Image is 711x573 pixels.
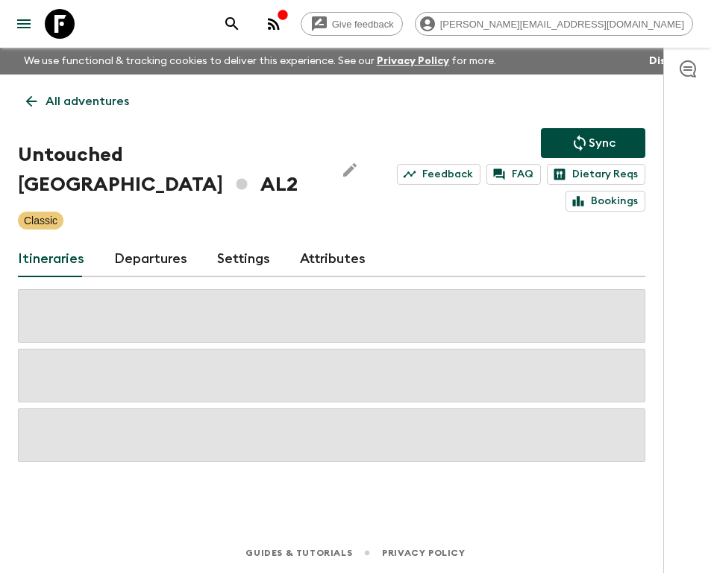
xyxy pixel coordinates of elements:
[335,140,365,200] button: Edit Adventure Title
[18,140,323,200] h1: Untouched [GEOGRAPHIC_DATA] AL2
[397,164,480,185] a: Feedback
[18,241,84,277] a: Itineraries
[382,545,465,561] a: Privacy Policy
[486,164,541,185] a: FAQ
[245,545,352,561] a: Guides & Tutorials
[377,56,449,66] a: Privacy Policy
[46,92,129,110] p: All adventures
[432,19,692,30] span: [PERSON_NAME][EMAIL_ADDRESS][DOMAIN_NAME]
[18,86,137,116] a: All adventures
[566,191,645,212] a: Bookings
[547,164,645,185] a: Dietary Reqs
[415,12,693,36] div: [PERSON_NAME][EMAIL_ADDRESS][DOMAIN_NAME]
[217,241,270,277] a: Settings
[645,51,693,72] button: Dismiss
[18,48,502,75] p: We use functional & tracking cookies to deliver this experience. See our for more.
[300,241,366,277] a: Attributes
[9,9,39,39] button: menu
[324,19,402,30] span: Give feedback
[24,213,57,228] p: Classic
[589,134,616,152] p: Sync
[217,9,247,39] button: search adventures
[301,12,403,36] a: Give feedback
[114,241,187,277] a: Departures
[541,128,645,158] button: Sync adventure departures to the booking engine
